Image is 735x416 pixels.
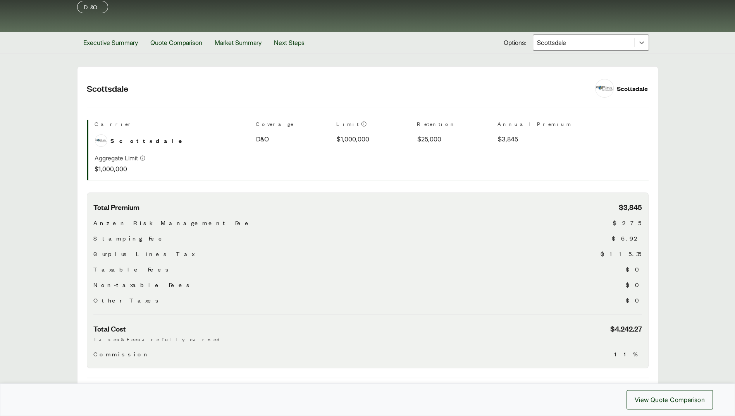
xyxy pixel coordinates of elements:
p: D&O [84,2,102,12]
span: $25,000 [417,134,441,144]
span: Options: [504,38,527,47]
button: Next Steps [268,32,311,53]
span: $0 [626,265,642,274]
span: Surplus Lines Tax [93,249,194,258]
th: Annual Premium [497,120,572,131]
span: D&O [256,134,269,144]
span: Non-taxable Fees [93,280,193,289]
th: Carrier [95,120,250,131]
th: Limit [336,120,411,131]
th: Coverage [256,120,330,131]
span: View Quote Comparison [635,395,705,404]
span: Total Premium [93,202,139,212]
p: Taxes & Fees are fully earned. [93,335,642,343]
button: Quote Comparison [144,32,208,53]
th: Retention [417,120,491,131]
button: View Quote Comparison [627,390,713,409]
span: $0 [626,296,642,305]
span: $115.35 [601,249,642,258]
span: Anzen Risk Management Fee [93,218,253,227]
span: $1,000,000 [337,134,369,144]
span: Other Taxes [93,296,162,305]
img: Scottsdale logo [95,135,107,146]
button: Subjectivities Needed In Order To Bind [87,378,649,411]
span: $275 [613,218,642,227]
div: Scottsdale [617,83,648,94]
button: Executive Summary [77,32,144,53]
span: $4,242.27 [610,324,642,333]
span: Stamping Fee [93,234,166,243]
span: Total Cost [93,324,126,333]
span: 11% [615,349,642,359]
span: $3,845 [619,202,642,212]
span: Scottsdale [110,136,187,145]
span: Commission [93,349,150,359]
span: Taxable Fees [93,265,172,274]
h2: Scottsdale [87,83,586,94]
p: $1,000,000 [95,164,146,174]
span: $0 [626,280,642,289]
span: $6.92 [612,234,642,243]
span: $3,845 [498,134,518,144]
p: Aggregate Limit [95,153,138,163]
button: Market Summary [208,32,268,53]
img: Scottsdale logo [596,79,613,97]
